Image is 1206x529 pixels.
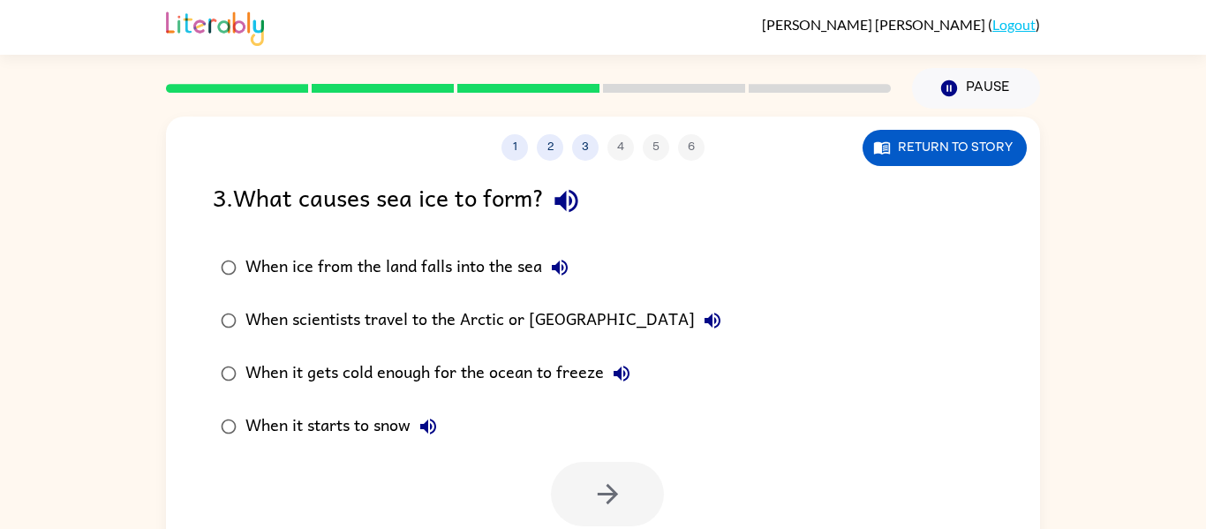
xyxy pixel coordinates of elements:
[572,134,599,161] button: 3
[213,178,993,223] div: 3 . What causes sea ice to form?
[411,409,446,444] button: When it starts to snow
[695,303,730,338] button: When scientists travel to the Arctic or [GEOGRAPHIC_DATA]
[762,16,988,33] span: [PERSON_NAME] [PERSON_NAME]
[166,7,264,46] img: Literably
[245,409,446,444] div: When it starts to snow
[245,356,639,391] div: When it gets cold enough for the ocean to freeze
[501,134,528,161] button: 1
[762,16,1040,33] div: ( )
[542,250,577,285] button: When ice from the land falls into the sea
[245,250,577,285] div: When ice from the land falls into the sea
[992,16,1036,33] a: Logout
[912,68,1040,109] button: Pause
[863,130,1027,166] button: Return to story
[537,134,563,161] button: 2
[604,356,639,391] button: When it gets cold enough for the ocean to freeze
[245,303,730,338] div: When scientists travel to the Arctic or [GEOGRAPHIC_DATA]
